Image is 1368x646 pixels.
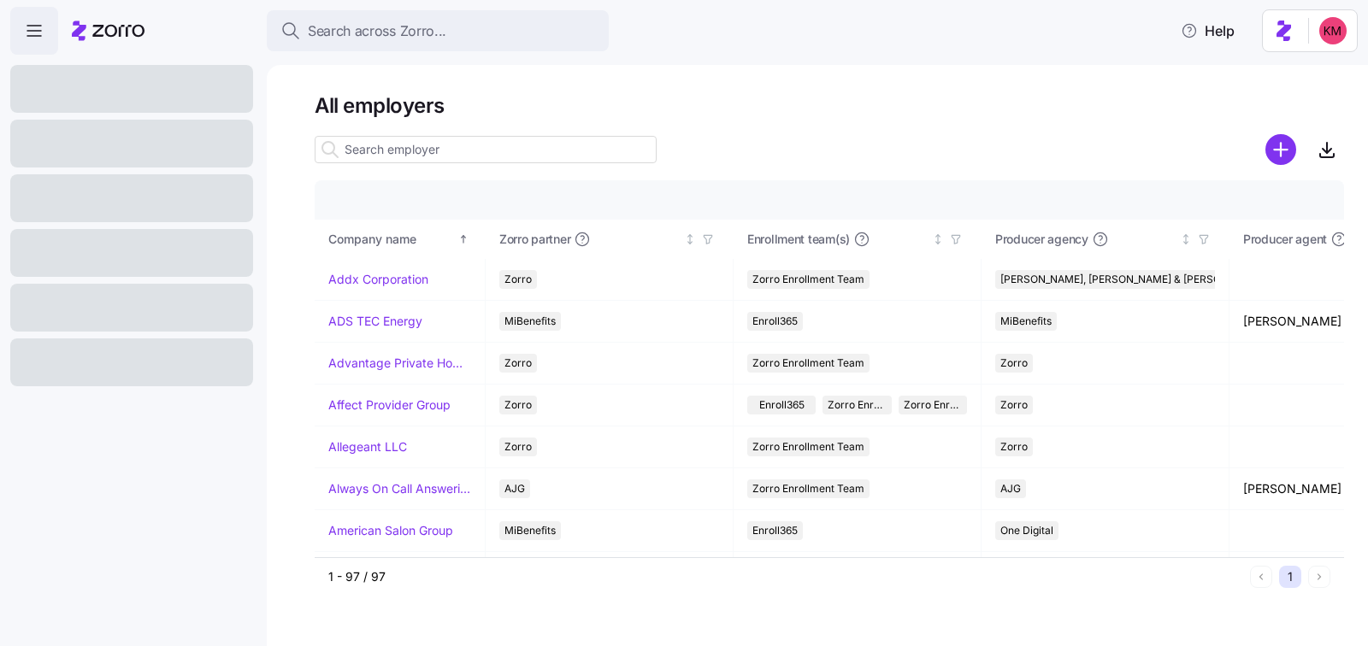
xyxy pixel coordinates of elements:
[504,521,556,540] span: MiBenefits
[267,10,609,51] button: Search across Zorro...
[1000,479,1021,498] span: AJG
[759,396,805,414] span: Enroll365
[486,220,734,259] th: Zorro partnerNot sorted
[1243,231,1327,248] span: Producer agent
[504,354,532,373] span: Zorro
[504,312,556,331] span: MiBenefits
[752,312,798,331] span: Enroll365
[504,396,532,414] span: Zorro
[1279,566,1301,588] button: 1
[1265,134,1296,165] svg: add icon
[504,479,525,498] span: AJG
[1000,270,1266,289] span: [PERSON_NAME], [PERSON_NAME] & [PERSON_NAME]
[752,354,864,373] span: Zorro Enrollment Team
[328,522,453,539] a: American Salon Group
[752,438,864,456] span: Zorro Enrollment Team
[1250,566,1272,588] button: Previous page
[1319,17,1347,44] img: 8fbd33f679504da1795a6676107ffb9e
[328,568,1243,585] div: 1 - 97 / 97
[752,521,798,540] span: Enroll365
[684,233,696,245] div: Not sorted
[315,136,657,163] input: Search employer
[752,479,864,498] span: Zorro Enrollment Team
[904,396,962,414] span: Zorro Enrollment Experts
[1308,566,1330,588] button: Next page
[328,355,471,372] a: Advantage Private Home Care
[328,230,455,249] div: Company name
[1167,14,1248,48] button: Help
[328,396,451,414] a: Affect Provider Group
[315,220,486,259] th: Company nameSorted ascending
[499,231,570,248] span: Zorro partner
[315,92,1344,119] h1: All employers
[328,480,471,497] a: Always On Call Answering Service
[982,220,1229,259] th: Producer agencyNot sorted
[1000,521,1053,540] span: One Digital
[328,313,422,330] a: ADS TEC Energy
[1181,21,1235,41] span: Help
[1000,354,1028,373] span: Zorro
[328,271,428,288] a: Addx Corporation
[734,220,982,259] th: Enrollment team(s)Not sorted
[328,438,407,455] a: Allegeant LLC
[457,233,469,245] div: Sorted ascending
[504,438,532,456] span: Zorro
[1000,438,1028,456] span: Zorro
[308,21,446,42] span: Search across Zorro...
[1000,396,1028,414] span: Zorro
[995,231,1088,248] span: Producer agency
[1180,233,1192,245] div: Not sorted
[932,233,944,245] div: Not sorted
[752,270,864,289] span: Zorro Enrollment Team
[828,396,886,414] span: Zorro Enrollment Team
[1000,312,1052,331] span: MiBenefits
[504,270,532,289] span: Zorro
[747,231,850,248] span: Enrollment team(s)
